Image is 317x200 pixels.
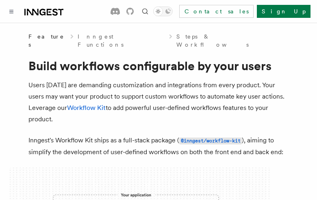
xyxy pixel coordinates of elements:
[153,6,173,16] button: Toggle dark mode
[179,138,242,144] code: @inngest/workflow-kit
[140,6,150,16] button: Find something...
[179,5,254,18] a: Contact sales
[28,80,289,125] p: Users [DATE] are demanding customization and integrations from every product. Your users may want...
[176,32,289,49] a: Steps & Workflows
[7,6,16,16] button: Toggle navigation
[28,58,289,73] h1: Build workflows configurable by your users
[179,136,242,144] a: @inngest/workflow-kit
[28,32,66,49] span: Features
[257,5,310,18] a: Sign Up
[67,104,106,112] a: Workflow Kit
[78,32,165,49] a: Inngest Functions
[28,135,289,158] p: Inngest's Workflow Kit ships as a full-stack package ( ), aiming to simplify the development of u...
